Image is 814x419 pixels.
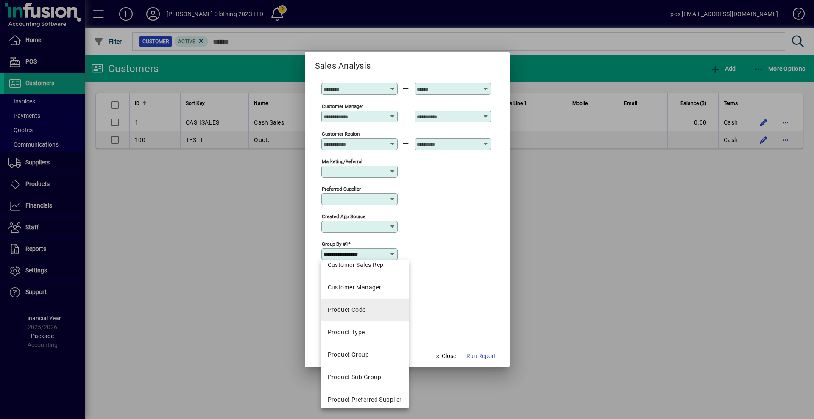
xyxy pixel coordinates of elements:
[434,352,456,361] span: Close
[328,305,366,314] div: Product Code
[431,349,460,364] button: Close
[321,254,409,276] mat-option: Customer Sales Rep
[328,328,365,337] div: Product Type
[328,350,369,359] div: Product Group
[463,349,499,364] button: Run Report
[328,373,381,382] div: Product Sub Group
[328,395,402,404] div: Product Preferred Supplier
[322,103,363,109] mat-label: Customer Manager
[321,344,409,366] mat-option: Product Group
[321,276,409,299] mat-option: Customer Manager
[321,299,409,321] mat-option: Product Code
[322,186,361,192] mat-label: Preferred supplier
[321,388,409,411] mat-option: Product Preferred Supplier
[322,158,362,164] mat-label: Marketing/Referral
[322,214,365,219] mat-label: Created app source
[305,52,381,72] h2: Sales Analysis
[322,131,360,137] mat-label: Customer Region
[321,321,409,344] mat-option: Product Type
[322,241,348,247] mat-label: Group by #1
[321,366,409,388] mat-option: Product Sub Group
[328,261,384,269] div: Customer Sales Rep
[466,352,496,361] span: Run Report
[328,283,382,292] div: Customer Manager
